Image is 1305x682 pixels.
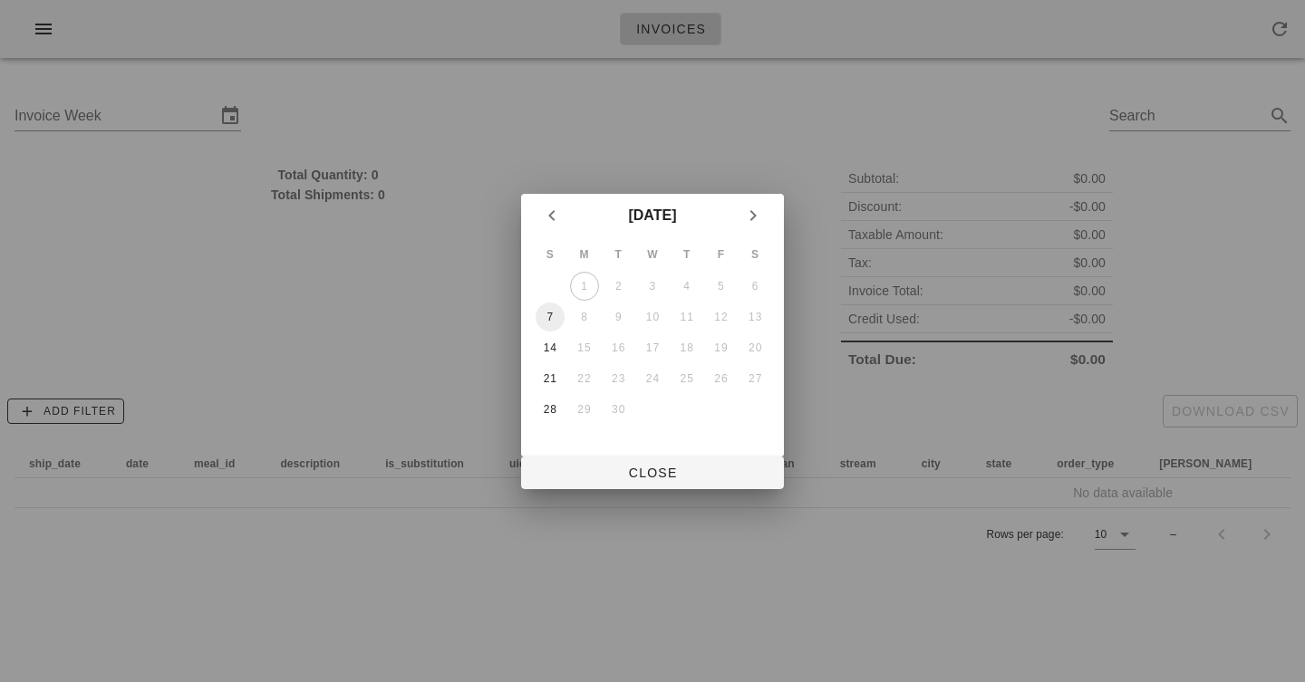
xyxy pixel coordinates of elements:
div: 14 [536,341,565,354]
th: T [602,239,634,270]
th: W [636,239,669,270]
button: Next month [737,199,769,232]
div: 7 [536,311,565,323]
th: F [705,239,738,270]
th: M [568,239,601,270]
th: S [739,239,771,270]
button: [DATE] [621,197,683,234]
th: T [671,239,703,270]
button: 14 [536,333,565,362]
span: Close [536,466,769,480]
th: S [534,239,566,270]
div: 21 [536,372,565,385]
div: 28 [536,403,565,416]
button: 7 [536,303,565,331]
button: 28 [536,395,565,424]
button: Close [521,456,784,489]
button: Previous month [536,199,568,232]
button: 21 [536,364,565,393]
